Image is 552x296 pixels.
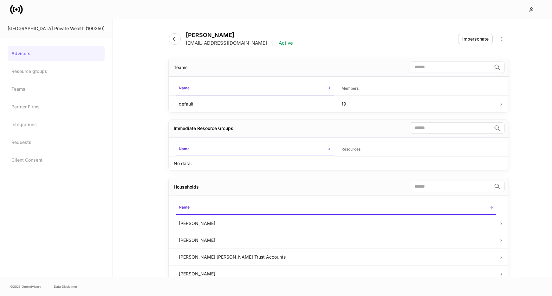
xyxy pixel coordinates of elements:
[339,82,497,95] span: Members
[179,85,190,91] h6: Name
[336,95,499,112] td: 19
[176,201,496,215] span: Name
[8,117,105,132] a: Integrations
[174,160,192,167] p: No data.
[8,99,105,114] a: Partner Firms
[8,135,105,150] a: Requests
[174,95,336,112] td: default
[54,284,77,289] a: Data Disclaimer
[174,125,233,132] div: Immediate Resource Groups
[462,37,489,41] div: Impersonate
[341,85,359,91] h6: Members
[174,265,499,282] td: [PERSON_NAME]
[186,32,293,39] h4: [PERSON_NAME]
[341,146,360,152] h6: Resources
[8,64,105,79] a: Resource groups
[8,25,105,32] div: [GEOGRAPHIC_DATA] Private Wealth (100250)
[10,284,41,289] span: © 2025 OneAdvisory
[174,184,199,190] div: Households
[272,40,274,46] p: |
[179,146,190,152] h6: Name
[339,143,497,156] span: Resources
[174,232,499,248] td: [PERSON_NAME]
[176,82,334,95] span: Name
[8,46,105,61] a: Advisors
[8,152,105,168] a: Client Consent
[174,64,188,71] div: Teams
[179,204,190,210] h6: Name
[279,40,293,46] p: Active
[8,81,105,97] a: Teams
[186,40,267,46] p: [EMAIL_ADDRESS][DOMAIN_NAME]
[174,248,499,265] td: [PERSON_NAME] [PERSON_NAME] Trust Accounts
[176,143,334,156] span: Name
[458,34,493,44] button: Impersonate
[174,215,499,232] td: [PERSON_NAME]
